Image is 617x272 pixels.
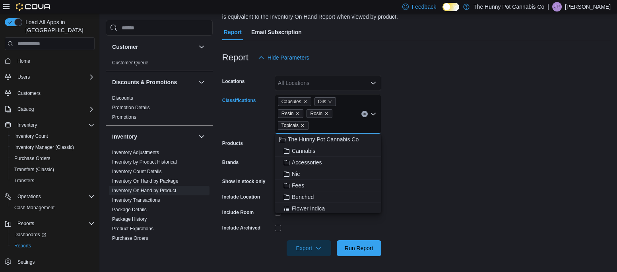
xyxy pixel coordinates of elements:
span: Oils [318,98,326,106]
a: Customer Queue [112,60,148,66]
span: Dark Mode [442,11,443,12]
label: Products [222,140,243,147]
span: Inventory Manager (Classic) [11,143,95,152]
button: Customer [112,43,195,51]
span: Inventory Count Details [112,168,162,175]
span: Cash Management [14,204,54,211]
a: Transfers [11,176,37,185]
span: Cannabis [292,147,315,155]
button: Settings [2,256,98,268]
div: Discounts & Promotions [106,93,213,125]
button: Discounts & Promotions [112,78,195,86]
button: Inventory [14,120,40,130]
a: Reports [11,241,34,251]
button: Inventory [112,133,195,141]
span: Promotion Details [112,104,150,111]
span: Hide Parameters [268,54,309,62]
span: Run Report [345,244,373,252]
label: Brands [222,159,239,166]
p: [PERSON_NAME] [565,2,611,12]
span: Discounts [112,95,133,101]
span: Inventory Adjustments [112,149,159,156]
span: Rosin [307,109,332,118]
button: Operations [2,191,98,202]
span: Inventory Count [11,131,95,141]
span: Benched [292,193,314,201]
a: Package History [112,216,147,222]
span: Customers [17,90,41,96]
span: Rosin [310,110,322,118]
a: Inventory by Product Historical [112,159,177,165]
button: Users [2,71,98,83]
span: Capsules [281,98,301,106]
span: Oils [314,97,336,106]
a: Dashboards [8,229,98,240]
span: Topicals [281,122,299,129]
input: Dark Mode [442,3,459,11]
span: Operations [14,192,95,201]
span: Transfers [14,177,34,184]
button: Nic [275,168,381,180]
span: Report [224,24,242,40]
button: Users [14,72,33,82]
span: Export [291,240,326,256]
span: Customers [14,88,95,98]
span: Purchase Orders [112,235,148,241]
button: Fees [275,180,381,191]
span: Reports [17,220,34,227]
label: Include Room [222,209,254,216]
span: Load All Apps in [GEOGRAPHIC_DATA] [22,18,95,34]
a: Dashboards [11,230,49,239]
label: Locations [222,78,245,85]
label: Include Archived [222,225,260,231]
span: Fees [292,181,304,189]
span: Settings [14,257,95,267]
button: Accessories [275,157,381,168]
p: | [547,2,549,12]
span: Nic [292,170,300,178]
a: Home [14,56,33,66]
button: Cash Management [8,202,98,213]
span: Catalog [17,106,34,112]
h3: Report [222,53,248,62]
a: Inventory Count [11,131,51,141]
a: Inventory Transactions [112,197,160,203]
a: Cash Management [11,203,58,212]
a: Product Expirations [112,226,153,231]
button: Clear input [361,111,368,117]
div: Inventory [106,148,213,265]
span: Resin [281,110,294,118]
button: Close list of options [370,111,376,117]
button: Remove Rosin from selection in this group [324,111,329,116]
span: Cash Management [11,203,95,212]
button: Catalog [14,104,37,114]
button: Operations [14,192,44,201]
span: Feedback [412,3,436,11]
p: The Hunny Pot Cannabis Co [473,2,544,12]
a: Inventory Adjustments [112,150,159,155]
label: Include Location [222,194,260,200]
button: Customer [197,42,206,52]
h3: Customer [112,43,138,51]
img: Cova [16,3,51,11]
span: Users [17,74,30,80]
span: Home [17,58,30,64]
span: Capsules [278,97,311,106]
button: Export [287,240,331,256]
span: Settings [17,259,35,265]
button: Run Report [337,240,381,256]
span: JP [554,2,560,12]
button: Inventory [197,132,206,141]
a: Inventory Manager (Classic) [11,143,77,152]
a: Transfers (Classic) [11,165,57,174]
a: Customers [14,89,44,98]
button: Benched [275,191,381,203]
a: Inventory On Hand by Package [112,178,179,184]
span: Dashboards [14,231,46,238]
span: The Hunny Pot Cannabis Co [288,135,359,143]
span: Email Subscription [251,24,302,40]
span: Transfers (Classic) [14,166,54,173]
span: Catalog [14,104,95,114]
